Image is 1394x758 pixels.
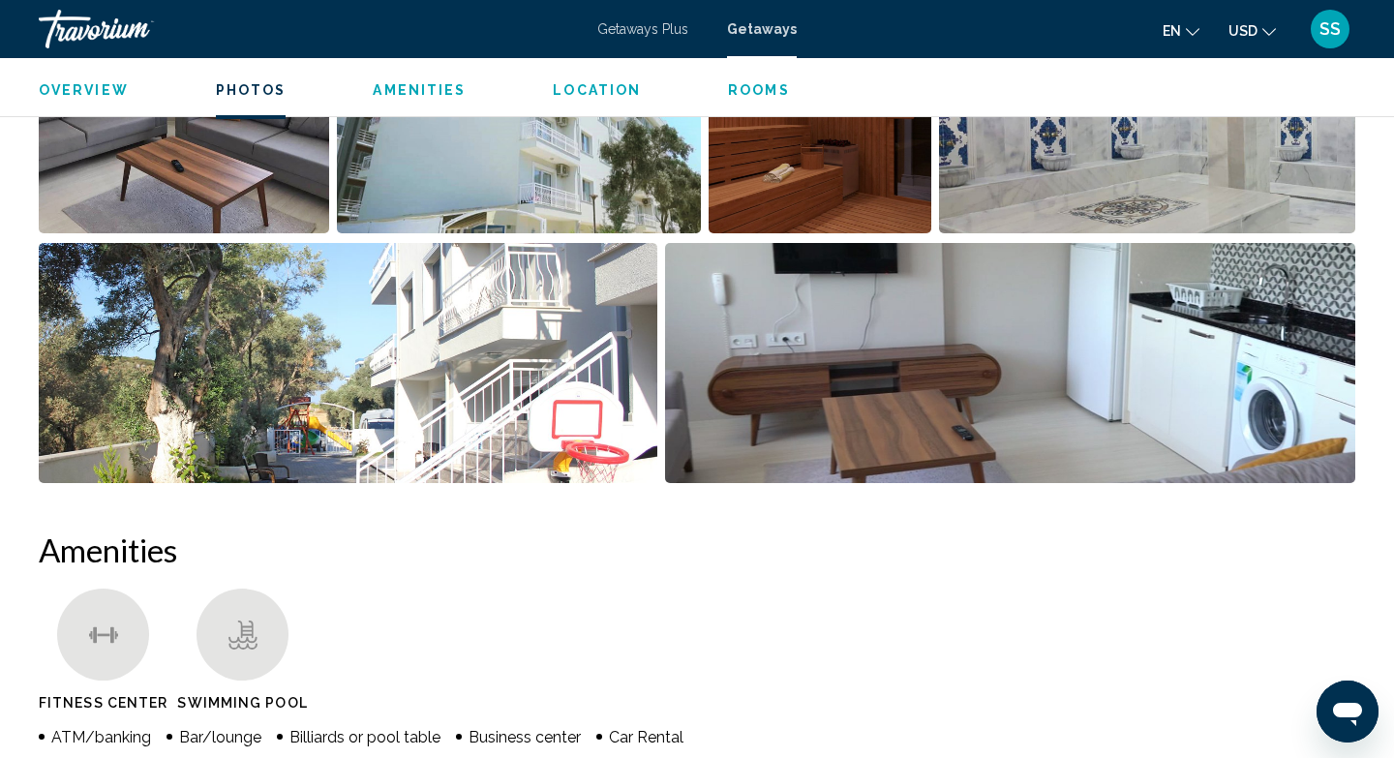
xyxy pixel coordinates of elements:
button: Open full-screen image slider [665,242,1356,484]
span: Photos [216,82,287,98]
span: Location [553,82,641,98]
a: Travorium [39,10,578,48]
button: Amenities [373,81,466,99]
span: Bar/lounge [179,728,261,746]
iframe: Кнопка запуска окна обмена сообщениями [1317,681,1379,743]
span: Fitness Center [39,695,167,711]
button: Change currency [1228,16,1276,45]
button: Overview [39,81,129,99]
span: Amenities [373,82,466,98]
span: SS [1319,19,1341,39]
a: Getaways [727,21,797,37]
span: Rooms [728,82,790,98]
span: Swimming Pool [177,695,307,711]
span: en [1163,23,1181,39]
span: Business center [469,728,581,746]
span: Billiards or pool table [289,728,440,746]
span: Car Rental [609,728,683,746]
span: Overview [39,82,129,98]
span: ATM/banking [51,728,151,746]
a: Getaways Plus [597,21,688,37]
button: Open full-screen image slider [39,242,657,484]
button: Location [553,81,641,99]
button: Change language [1163,16,1199,45]
span: USD [1228,23,1258,39]
button: User Menu [1305,9,1355,49]
button: Rooms [728,81,790,99]
h2: Amenities [39,531,1355,569]
button: Photos [216,81,287,99]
